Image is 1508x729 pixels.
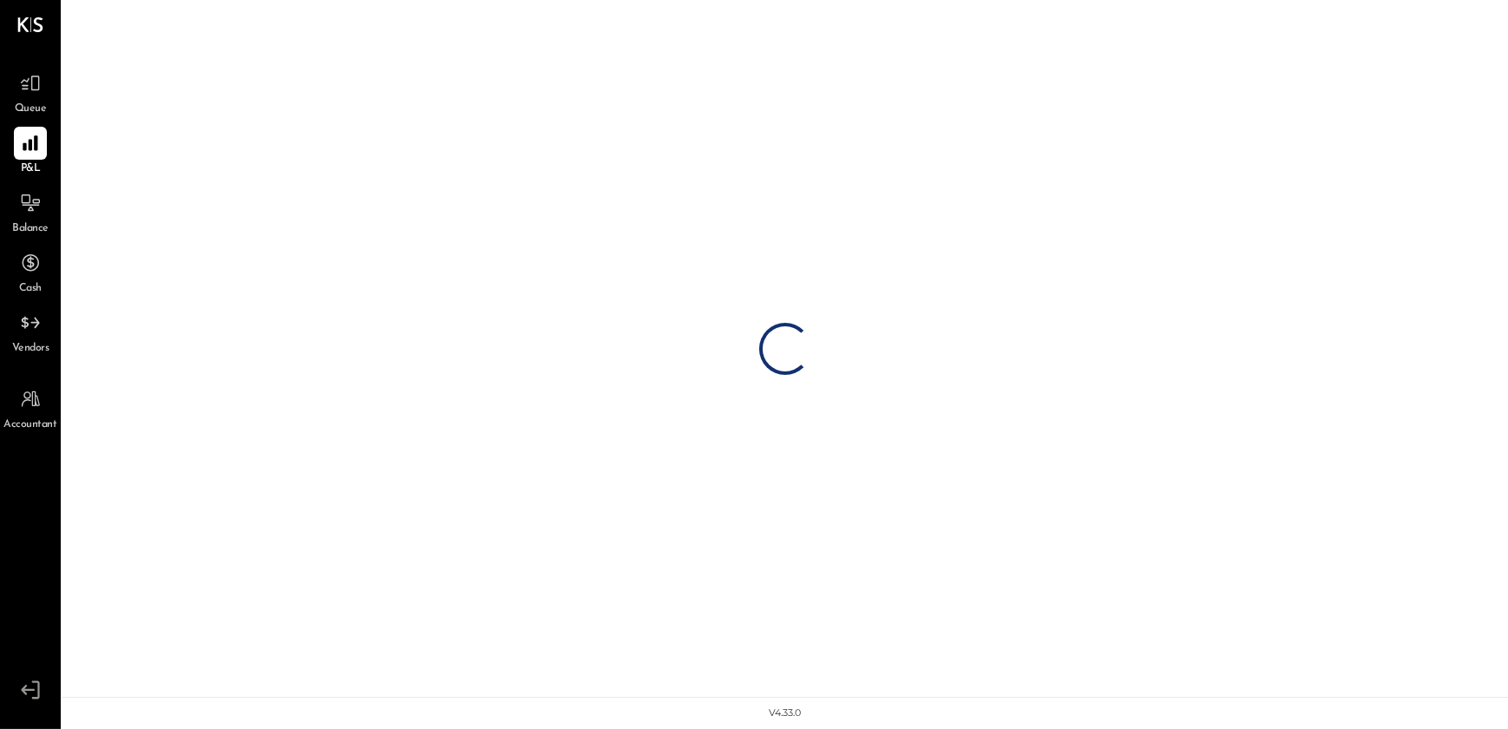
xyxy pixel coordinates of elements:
a: Accountant [1,383,60,433]
span: Cash [19,281,42,297]
a: Balance [1,187,60,237]
span: Queue [15,102,47,117]
span: P&L [21,161,41,177]
a: Queue [1,67,60,117]
a: Cash [1,246,60,297]
a: Vendors [1,306,60,357]
span: Vendors [12,341,49,357]
span: Accountant [4,417,57,433]
span: Balance [12,221,49,237]
a: P&L [1,127,60,177]
div: v 4.33.0 [770,706,802,720]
